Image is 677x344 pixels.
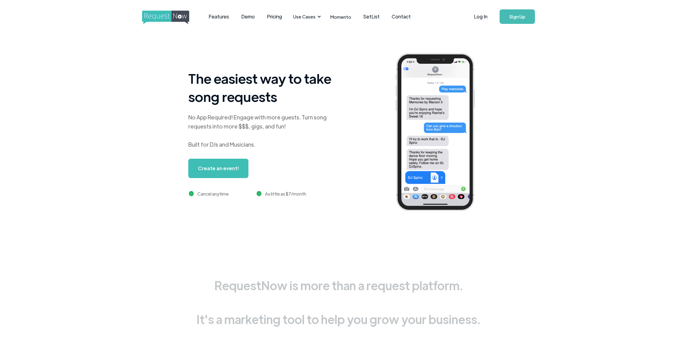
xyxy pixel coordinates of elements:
[290,7,323,26] div: Use Cases
[468,6,494,27] a: Log In
[257,191,262,196] img: green checkmark
[189,191,194,196] img: green checkmark
[188,113,339,149] div: No App Required! Engage with more guests. Turn song requests into more $$$, gigs, and fun! Built ...
[261,7,288,26] a: Pricing
[324,8,357,26] a: Momento
[197,190,229,197] div: Cancel anytime
[357,7,386,26] a: SetList
[500,9,535,24] a: Sign Up
[142,11,187,23] a: home
[188,69,339,105] h1: The easiest way to take song requests
[265,190,306,197] div: As little as $7/month
[196,277,481,328] div: RequestNow is more than a request platform. It's a marketing tool to help you grow your business.
[389,49,491,217] img: iphone screenshot
[293,13,316,20] div: Use Cases
[235,7,261,26] a: Demo
[188,159,248,178] a: Create an event!
[142,11,200,24] img: requestnow logo
[202,7,235,26] a: Features
[386,7,417,26] a: Contact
